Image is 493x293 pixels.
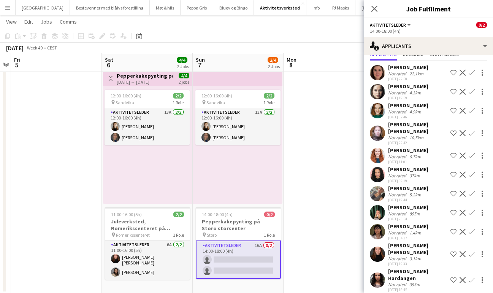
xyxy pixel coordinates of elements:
span: 6 [104,61,113,69]
span: Mon [287,56,296,63]
span: 1 Role [173,100,184,105]
span: Unavailable [430,51,459,57]
div: 895m [408,211,422,217]
span: 2/2 [173,93,184,99]
div: [DATE] 19:59 [388,96,428,100]
span: 14:00-18:00 (4h) [202,212,233,217]
div: 5.2km [408,192,423,197]
span: Romerikssenteret [116,232,150,238]
div: [DATE] 22:42 [388,140,447,145]
app-card-role: Aktivitetsleder13A2/212:00-16:00 (4h)[PERSON_NAME][PERSON_NAME] [195,108,281,145]
div: [PERSON_NAME] [388,102,428,109]
span: 2/4 [268,57,278,63]
h3: Pepperkakepynting på Sandvika storsenter [117,72,173,79]
app-card-role: Aktivitetsleder6A2/211:00-16:00 (5h)[PERSON_NAME] [PERSON_NAME][PERSON_NAME] [105,240,190,280]
span: 8 [285,61,296,69]
app-job-card: 14:00-18:00 (4h)0/2Pepperkakepynting på Storo storsenter Storo1 RoleAktivitetsleder16A0/214:00-18... [196,207,281,279]
app-job-card: 11:00-16:00 (5h)2/2Juleverksted, Romerikssenteret på [GEOGRAPHIC_DATA], 6. september Romerikssent... [105,207,190,280]
button: Aktivitetsverksted [254,0,306,15]
div: 4.3km [408,90,423,96]
span: 1 Role [264,232,275,238]
h3: Juleverksted, Romerikssenteret på [GEOGRAPHIC_DATA], 6. september [105,218,190,232]
span: 1 Role [263,100,274,105]
span: Declined [403,51,424,57]
div: 22.1km [408,71,425,76]
div: CEST [47,45,57,51]
h3: Job Fulfilment [364,4,493,14]
div: Not rated [388,71,408,76]
span: 1 Role [173,232,184,238]
span: Sandvika [206,100,225,105]
span: View [6,18,17,25]
button: PJ Masks [326,0,355,15]
div: [PERSON_NAME] [PERSON_NAME] [388,121,447,135]
div: [PERSON_NAME] [388,166,428,173]
div: 14:00-18:00 (4h) [370,28,487,34]
div: Not rated [388,211,408,217]
button: Peppa Gris [181,0,213,15]
div: [PERSON_NAME] [388,147,428,154]
button: Bluey og Bingo [213,0,254,15]
div: [PERSON_NAME] [388,185,428,192]
button: [PERSON_NAME] [355,0,400,15]
span: Aktivitetsleder [370,22,406,28]
div: Not rated [388,109,408,115]
div: Not rated [388,192,408,197]
div: [PERSON_NAME] [388,64,428,71]
button: Aktivitetsleder [370,22,412,28]
div: Not rated [388,282,408,287]
app-job-card: 12:00-16:00 (4h)2/2 Sandvika1 RoleAktivitetsleder13A2/212:00-16:00 (4h)[PERSON_NAME][PERSON_NAME] [105,90,190,145]
span: 2/2 [173,212,184,217]
span: 5 [13,61,20,69]
span: Comms [60,18,77,25]
div: Not rated [388,230,408,236]
div: [PERSON_NAME] [PERSON_NAME] [388,242,447,256]
div: [DATE] 11:01 [388,159,428,164]
span: Applicants [370,51,397,57]
span: Sat [105,56,113,63]
div: [DATE] 07:46 [388,115,428,119]
div: [DATE] → [DATE] [117,79,173,85]
span: 7 [195,61,205,69]
div: [DATE] 04:17 [388,236,428,240]
span: Week 49 [25,45,44,51]
span: 4/4 [177,57,187,63]
a: Edit [21,17,36,27]
div: 2 Jobs [177,64,189,69]
app-job-card: 12:00-16:00 (4h)2/2 Sandvika1 RoleAktivitetsleder13A2/212:00-16:00 (4h)[PERSON_NAME][PERSON_NAME] [195,90,281,145]
div: Applicants [364,37,493,55]
span: Fri [14,56,20,63]
div: 4.9km [408,109,423,115]
div: 3.1km [408,256,423,261]
div: 2 Jobs [268,64,280,69]
div: Not rated [388,154,408,159]
button: [GEOGRAPHIC_DATA] [16,0,70,15]
div: [DATE] 23:54 [388,217,428,221]
div: [PERSON_NAME] Hardangen [388,268,447,282]
div: [DATE] 22:58 [388,76,428,81]
app-card-role: Aktivitetsleder13A2/212:00-16:00 (4h)[PERSON_NAME][PERSON_NAME] [105,108,190,145]
a: Jobs [38,17,55,27]
span: Jobs [41,18,52,25]
a: Comms [57,17,80,27]
div: [PERSON_NAME] [388,204,428,211]
span: 11:00-16:00 (5h) [111,212,142,217]
span: Sun [196,56,205,63]
div: [DATE] 19:44 [388,197,428,202]
div: Not rated [388,135,408,140]
div: [DATE] 16:45 [388,287,447,292]
span: 0/2 [476,22,487,28]
span: Storo [207,232,217,238]
button: Info [306,0,326,15]
span: 4/4 [179,73,189,78]
div: Not rated [388,173,408,178]
h3: Pepperkakepynting på Storo storsenter [196,218,281,232]
a: View [3,17,20,27]
span: 12:00-16:00 (4h) [201,93,232,99]
div: Not rated [388,256,408,261]
div: [DATE] 09:19 [388,178,428,183]
div: 37km [408,173,422,178]
div: [PERSON_NAME] [388,223,428,230]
